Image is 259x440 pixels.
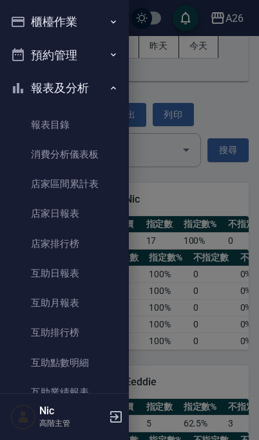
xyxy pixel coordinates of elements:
[5,5,124,39] button: 櫃檯作業
[5,169,124,199] a: 店家區間累計表
[5,229,124,259] a: 店家排行榜
[39,417,105,429] p: 高階主管
[10,404,36,430] img: Person
[5,110,124,140] a: 報表目錄
[5,348,124,378] a: 互助點數明細
[5,318,124,347] a: 互助排行榜
[5,39,124,72] button: 預約管理
[5,378,124,407] a: 互助業績報表
[5,259,124,288] a: 互助日報表
[5,199,124,228] a: 店家日報表
[5,71,124,105] button: 報表及分析
[39,405,105,417] h5: Nic
[5,140,124,169] a: 消費分析儀表板
[5,288,124,318] a: 互助月報表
